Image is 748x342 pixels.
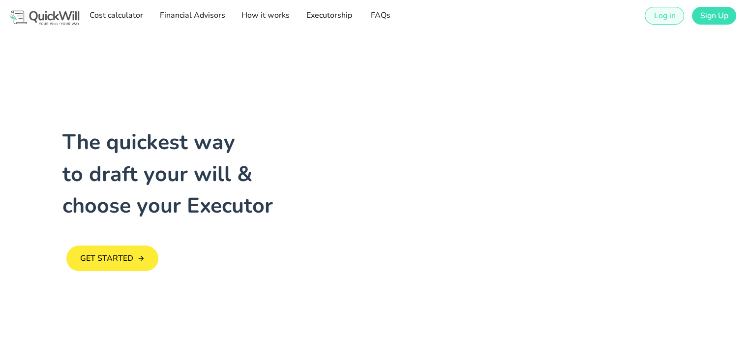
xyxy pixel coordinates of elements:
[89,10,143,21] span: Cost calculator
[365,6,396,26] a: FAQs
[305,10,352,21] span: Executorship
[156,6,228,26] a: Financial Advisors
[8,9,81,26] img: Logo
[238,6,293,26] a: How it works
[700,10,728,21] span: Sign Up
[62,126,374,222] h1: The quickest way to draft your will & choose your Executor
[159,10,225,21] span: Financial Advisors
[80,253,133,264] span: GET STARTED
[86,6,146,26] a: Cost calculator
[653,10,675,21] span: Log in
[241,10,290,21] span: How it works
[645,7,684,25] a: Log in
[692,7,736,25] a: Sign Up
[302,6,355,26] a: Executorship
[66,246,159,271] a: GET STARTED
[368,10,393,21] span: FAQs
